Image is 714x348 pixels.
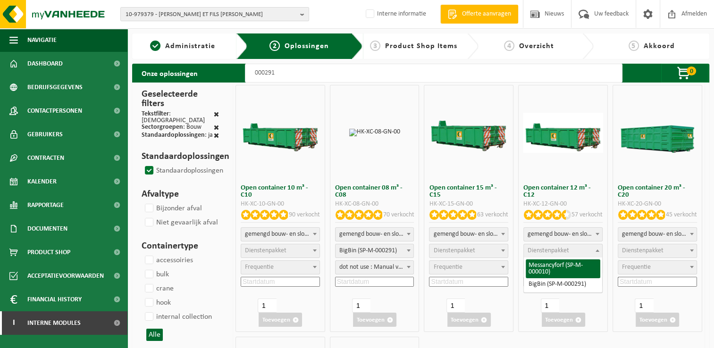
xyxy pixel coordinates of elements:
[27,28,57,52] span: Navigatie
[335,184,414,199] h3: Open container 08 m³ - C08
[429,184,508,199] h3: Open container 15 m³ - C15
[27,264,104,288] span: Acceptatievoorwaarden
[285,42,329,50] span: Oplossingen
[146,329,163,341] button: Alle
[349,129,400,136] img: HK-XC-08-GN-00
[142,149,219,164] h3: Standaardoplossingen
[241,227,320,241] span: gemengd bouw- en sloopafval (inert en niet inert)
[618,227,697,241] span: gemengd bouw- en sloopafval (inert en niet inert)
[27,99,82,123] span: Contactpersonen
[353,313,396,327] button: Toevoegen
[289,210,320,220] p: 90 verkocht
[618,201,697,207] div: HK-XC-20-GN-00
[429,201,508,207] div: HK-XC-15-GN-00
[241,277,320,287] input: Startdatum
[27,123,63,146] span: Gebruikers
[150,41,160,51] span: 1
[429,277,508,287] input: Startdatum
[142,111,214,124] div: : [DEMOGRAPHIC_DATA]
[259,313,302,327] button: Toevoegen
[142,132,205,139] span: Standaardoplossingen
[428,113,509,153] img: HK-XC-15-GN-00
[269,41,280,51] span: 2
[526,259,600,278] li: Messancyforf (SP-M-000010)
[165,42,215,50] span: Administratie
[618,184,697,199] h3: Open container 20 m³ - C20
[241,228,319,241] span: gemengd bouw- en sloopafval (inert en niet inert)
[483,41,575,52] a: 4Overzicht
[433,247,475,254] span: Dienstenpakket
[524,228,602,241] span: gemengd bouw- en sloopafval (inert en niet inert)
[245,64,622,83] input: Zoeken
[27,288,82,311] span: Financial History
[622,264,651,271] span: Frequentie
[142,110,169,117] span: Tekstfilter
[27,217,67,240] span: Documenten
[523,184,603,199] h3: Open container 12 m³ - C12
[142,124,183,131] span: Sectorgroepen
[27,75,83,99] span: Bedrijfsgegevens
[447,313,491,327] button: Toevoegen
[335,244,414,258] span: BigBin (SP-M-000291)
[666,210,697,220] p: 45 verkocht
[370,41,380,51] span: 3
[440,5,518,24] a: Offerte aanvragen
[335,201,414,207] div: HK-XC-08-GN-00
[142,124,202,132] div: : Bouw
[120,7,309,21] button: 10-979379 - [PERSON_NAME] ET FILS [PERSON_NAME]
[27,170,57,193] span: Kalender
[336,228,414,241] span: gemengd bouw- en sloopafval (inert en niet inert)
[143,282,174,296] label: crane
[429,227,508,241] span: gemengd bouw- en sloopafval (inert en niet inert)
[132,64,207,83] h2: Onze oplossingen
[644,42,675,50] span: Akkoord
[142,239,219,253] h3: Containertype
[245,247,286,254] span: Dienstenpakket
[143,201,202,215] label: Bijzonder afval
[504,41,514,51] span: 4
[335,260,414,274] span: dot not use : Manual voor MyVanheede
[687,66,696,75] span: 0
[142,87,219,111] h3: Geselecteerde filters
[364,7,426,21] label: Interne informatie
[241,184,320,199] h3: Open container 10 m³ - C10
[523,227,603,241] span: gemengd bouw- en sloopafval (inert en niet inert)
[241,201,320,207] div: HK-XC-10-GN-00
[617,113,697,153] img: HK-XC-20-GN-00
[27,146,64,170] span: Contracten
[255,41,344,52] a: 2Oplossingen
[618,277,697,287] input: Startdatum
[519,42,554,50] span: Overzicht
[258,298,276,313] input: 1
[9,311,18,335] span: I
[636,313,679,327] button: Toevoegen
[368,41,460,52] a: 3Product Shop Items
[143,164,223,178] label: Standaardoplossingen
[571,210,603,220] p: 57 verkocht
[477,210,508,220] p: 63 verkocht
[433,264,462,271] span: Frequentie
[143,253,193,267] label: accessoiries
[143,310,212,324] label: internal collection
[142,187,219,201] h3: Afvaltype
[618,228,697,241] span: gemengd bouw- en sloopafval (inert en niet inert)
[245,264,274,271] span: Frequentie
[336,244,414,257] span: BigBin (SP-M-000291)
[541,298,559,313] input: 1
[598,41,705,52] a: 5Akkoord
[383,210,414,220] p: 70 verkocht
[143,215,218,230] label: Niet gevaarlijk afval
[635,298,653,313] input: 1
[523,113,603,153] img: HK-XC-12-GN-00
[622,247,664,254] span: Dienstenpakket
[27,240,70,264] span: Product Shop
[336,261,414,274] span: dot not use : Manual voor MyVanheede
[142,132,213,140] div: : ja
[27,311,81,335] span: Interne modules
[446,298,465,313] input: 1
[352,298,370,313] input: 1
[661,64,708,83] button: 0
[27,52,63,75] span: Dashboard
[126,8,296,22] span: 10-979379 - [PERSON_NAME] ET FILS [PERSON_NAME]
[335,227,414,241] span: gemengd bouw- en sloopafval (inert en niet inert)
